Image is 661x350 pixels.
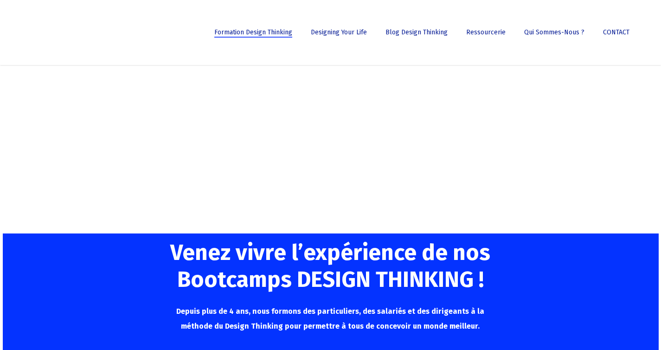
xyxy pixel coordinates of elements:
a: Designing Your Life [306,29,372,36]
span: Venez vivre l’expérience de nos Bootcamps DESIGN THINKING ! [170,239,490,293]
span: Formation Design Thinking [214,28,292,36]
span: Ressourcerie [466,28,506,36]
a: Formation Design Thinking [210,29,297,36]
span: Blog Design Thinking [385,28,448,36]
span: Designing Your Life [311,28,367,36]
span: Depuis plus de 4 ans, nous formons des particuliers, des salariés et des dirigeants à la méthode ... [176,307,484,331]
span: Qui sommes-nous ? [524,28,584,36]
img: French Future Academy [13,14,111,51]
span: CONTACT [603,28,629,36]
a: CONTACT [598,29,634,36]
a: Blog Design Thinking [381,29,452,36]
a: Qui sommes-nous ? [520,29,589,36]
a: Ressourcerie [462,29,510,36]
